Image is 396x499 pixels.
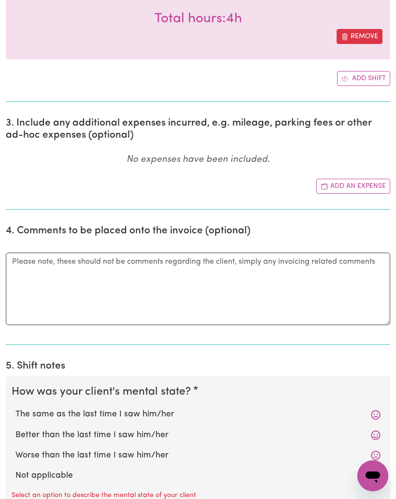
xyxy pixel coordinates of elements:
[12,384,195,400] legend: How was your client's mental state?
[15,429,381,442] label: Better than the last time I saw him/her
[6,117,390,142] h2: 3. Include any additional expenses incurred, e.g. mileage, parking fees or other ad-hoc expenses ...
[15,449,381,462] label: Worse than the last time I saw him/her
[155,12,242,26] span: Total hours worked: 4 hours
[6,360,390,372] h2: 5. Shift notes
[15,470,381,482] label: Not applicable
[316,179,390,194] button: Add another expense
[127,155,270,164] em: No expenses have been included.
[357,460,388,491] iframe: Button to launch messaging window
[6,225,390,237] h2: 4. Comments to be placed onto the invoice (optional)
[337,71,390,86] button: Add another shift
[15,408,381,421] label: The same as the last time I saw him/her
[337,29,382,44] button: Remove this shift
